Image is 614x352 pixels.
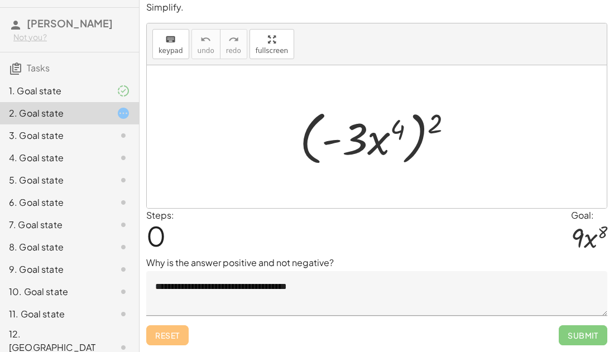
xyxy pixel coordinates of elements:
div: 1. Goal state [9,84,99,98]
label: Steps: [146,209,174,221]
i: Task not started. [117,285,130,298]
div: 8. Goal state [9,240,99,254]
div: 10. Goal state [9,285,99,298]
span: fullscreen [256,47,288,55]
i: keyboard [165,33,176,46]
div: 3. Goal state [9,129,99,142]
span: 0 [146,219,166,253]
div: 7. Goal state [9,218,99,232]
i: undo [200,33,211,46]
i: Task finished and part of it marked as correct. [117,84,130,98]
i: Task not started. [117,173,130,187]
button: keyboardkeypad [152,29,189,59]
button: redoredo [220,29,247,59]
span: [PERSON_NAME] [27,17,113,30]
div: 4. Goal state [9,151,99,165]
div: 5. Goal state [9,173,99,187]
span: Tasks [27,62,50,74]
span: keypad [159,47,183,55]
div: Not you? [13,32,130,43]
div: 6. Goal state [9,196,99,209]
div: 2. Goal state [9,107,99,120]
p: Why is the answer positive and not negative? [146,256,607,269]
button: fullscreen [250,29,294,59]
i: redo [228,33,239,46]
i: Task not started. [117,218,130,232]
div: Goal: [571,209,607,222]
p: Simplify. [146,1,607,14]
button: undoundo [191,29,220,59]
i: Task not started. [117,129,130,142]
i: Task not started. [117,196,130,209]
i: Task started. [117,107,130,120]
span: undo [198,47,214,55]
div: 11. Goal state [9,307,99,321]
i: Task not started. [117,151,130,165]
i: Task not started. [117,240,130,254]
span: redo [226,47,241,55]
i: Task not started. [117,263,130,276]
div: 9. Goal state [9,263,99,276]
i: Task not started. [117,307,130,321]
